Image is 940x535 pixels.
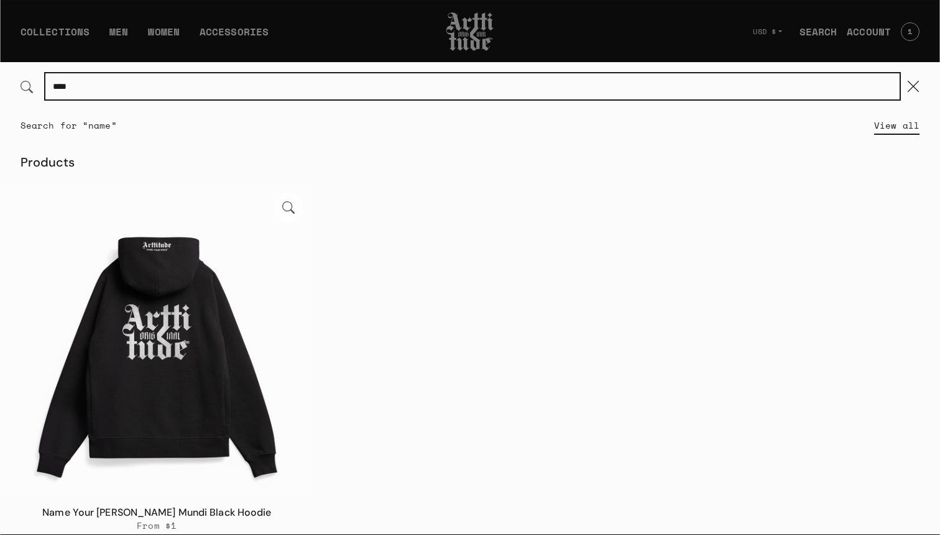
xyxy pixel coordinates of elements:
[45,73,900,99] input: Search...
[42,506,271,519] a: Name Your [PERSON_NAME] Mundi Black Hoodie
[874,119,919,132] span: View all
[1,142,939,183] h2: Products
[1,183,313,495] a: Name Your Price Salvator Mundi Black HoodieName Your Price Salvator Mundi Black Hoodie
[21,119,117,132] a: Search for “name”
[137,520,177,531] span: From $1
[874,112,919,139] a: View all
[900,73,927,100] button: Close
